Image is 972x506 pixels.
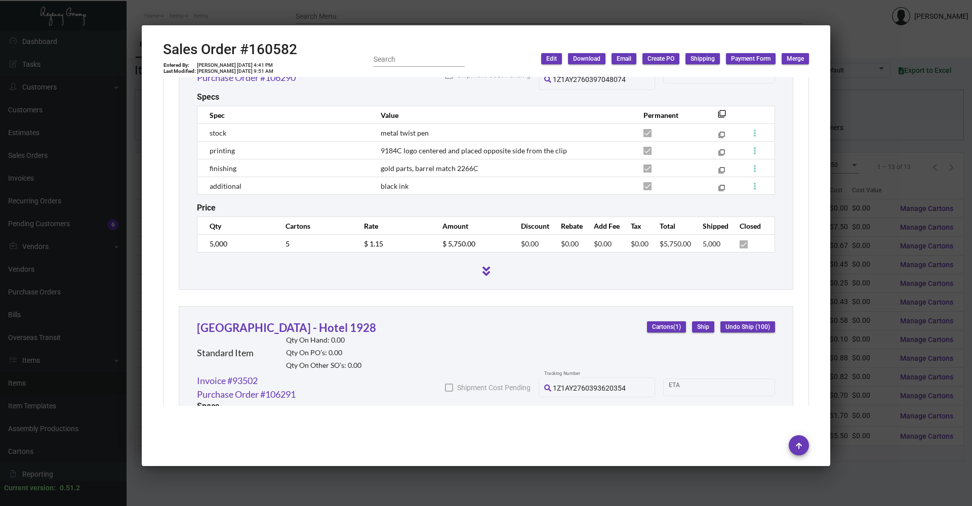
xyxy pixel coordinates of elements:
span: black ink [381,182,409,190]
th: Add Fee [584,217,621,235]
span: 1Z1AY2760393620354 [553,384,626,392]
button: Shipping [685,53,720,64]
th: Value [371,106,633,124]
span: $0.00 [631,239,649,248]
mat-icon: filter_none [718,169,725,176]
span: Undo Ship (100) [725,323,770,331]
td: [PERSON_NAME] [DATE] 4:41 PM [196,62,274,68]
mat-icon: filter_none [718,187,725,193]
mat-icon: filter_none [718,113,726,121]
button: Create PO [642,53,679,64]
button: Merge [782,53,809,64]
span: 5,000 [703,239,720,248]
input: End date [709,384,757,392]
button: Undo Ship (100) [720,321,775,332]
h2: Specs [197,401,219,411]
span: Ship [697,323,709,331]
span: finishing [210,164,236,173]
a: [GEOGRAPHIC_DATA] - Hotel 1928 [197,321,376,334]
h2: Specs [197,92,219,102]
button: Payment Form [726,53,776,64]
button: Ship [692,321,714,332]
span: (1) [673,323,681,330]
button: Edit [541,53,562,64]
button: Email [612,53,636,64]
h2: Sales Order #160582 [163,41,297,58]
h2: Price [197,203,216,213]
th: Total [650,217,693,235]
span: $5,750.00 [660,239,691,248]
span: Create PO [647,55,674,63]
th: Amount [432,217,511,235]
td: [PERSON_NAME] [DATE] 9:51 AM [196,68,274,74]
h2: Qty On Other SO’s: 0.00 [286,361,361,370]
th: Qty [197,217,276,235]
h2: Qty On PO’s: 0.00 [286,349,361,357]
th: Permanent [633,106,703,124]
span: Download [573,55,600,63]
a: Invoice #93502 [197,374,258,388]
span: Email [617,55,631,63]
th: Closed [730,217,775,235]
mat-icon: filter_none [718,151,725,158]
span: Shipment Cost Pending [457,382,531,394]
th: Rate [354,217,432,235]
span: printing [210,146,235,155]
div: Current version: [4,483,56,493]
span: metal twist pen [381,129,429,137]
span: Shipping [691,55,715,63]
th: Spec [197,106,371,124]
td: Last Modified: [163,68,196,74]
th: Cartons [275,217,354,235]
button: Download [568,53,605,64]
span: Edit [546,55,557,63]
mat-icon: filter_none [718,134,725,140]
span: stock [210,129,226,137]
span: $0.00 [521,239,539,248]
h2: Qty On Hand: 0.00 [286,336,361,345]
th: Shipped [693,217,730,235]
span: 1Z1AY2760397048074 [553,75,626,83]
th: Tax [621,217,650,235]
div: 0.51.2 [60,483,80,493]
span: Payment Form [731,55,771,63]
span: 9184C logo centered and placed opposite side from the clip [381,146,567,155]
span: additional [210,182,241,190]
input: Start date [669,384,700,392]
span: Merge [787,55,804,63]
th: Discount [511,217,551,235]
h2: Standard Item [197,348,254,359]
a: Purchase Order #106290 [197,71,296,85]
th: Rebate [551,217,584,235]
span: $0.00 [594,239,612,248]
span: Cartons [652,323,681,331]
span: $0.00 [561,239,579,248]
button: Cartons(1) [647,321,686,332]
a: Purchase Order #106291 [197,388,296,401]
td: Entered By: [163,62,196,68]
span: gold parts, barrel match 2266C [381,164,478,173]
